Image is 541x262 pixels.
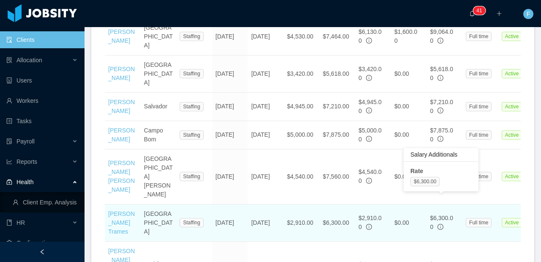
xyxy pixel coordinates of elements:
[6,31,78,48] a: icon: auditClients
[479,6,482,15] p: 1
[180,218,203,227] span: Staffing
[502,102,522,111] span: Active
[180,32,203,41] span: Staffing
[366,75,372,81] span: info-circle
[366,38,372,44] span: info-circle
[466,130,492,140] span: Full time
[284,55,320,93] td: $3,420.00
[212,18,248,55] td: [DATE]
[366,178,372,184] span: info-circle
[180,102,203,111] span: Staffing
[180,172,203,181] span: Staffing
[366,108,372,113] span: info-circle
[16,179,33,185] span: Health
[394,70,409,77] span: $0.00
[108,127,135,143] a: [PERSON_NAME]
[141,149,177,204] td: [GEOGRAPHIC_DATA][PERSON_NAME]
[180,130,203,140] span: Staffing
[476,6,479,15] p: 4
[284,93,320,121] td: $4,945.00
[466,69,492,78] span: Full time
[248,204,284,242] td: [DATE]
[502,32,522,41] span: Active
[16,138,35,145] span: Payroll
[466,102,492,111] span: Full time
[394,219,409,226] span: $0.00
[358,28,382,44] span: $6,130.00
[248,149,284,204] td: [DATE]
[6,57,12,63] i: icon: solution
[502,172,522,181] span: Active
[108,66,135,81] a: [PERSON_NAME]
[108,160,135,193] a: [PERSON_NAME] [PERSON_NAME]
[6,240,12,246] i: icon: setting
[6,92,78,109] a: icon: userWorkers
[108,210,135,235] a: [PERSON_NAME] Trames
[430,66,453,81] span: $5,618.00
[212,204,248,242] td: [DATE]
[284,149,320,204] td: $4,540.00
[430,215,453,230] span: $6,300.00
[248,93,284,121] td: [DATE]
[6,113,78,130] a: icon: profileTasks
[502,130,522,140] span: Active
[16,219,25,226] span: HR
[437,38,443,44] span: info-circle
[430,28,453,44] span: $9,064.00
[320,55,355,93] td: $5,618.00
[284,18,320,55] td: $4,530.00
[430,99,453,114] span: $7,210.00
[410,177,440,186] span: $6,300.00
[141,204,177,242] td: [GEOGRAPHIC_DATA]
[320,204,355,242] td: $6,300.00
[358,168,382,184] span: $4,540.00
[212,149,248,204] td: [DATE]
[394,28,418,44] span: $1,600.00
[496,11,502,17] i: icon: plus
[212,55,248,93] td: [DATE]
[248,18,284,55] td: [DATE]
[466,32,492,41] span: Full time
[141,121,177,149] td: Campo Bom
[141,55,177,93] td: [GEOGRAPHIC_DATA]
[248,55,284,93] td: [DATE]
[320,121,355,149] td: $7,875.00
[394,103,409,110] span: $0.00
[437,224,443,230] span: info-circle
[284,204,320,242] td: $2,910.00
[6,159,12,165] i: icon: line-chart
[320,149,355,204] td: $7,560.00
[358,215,382,230] span: $2,910.00
[284,121,320,149] td: $5,000.00
[212,121,248,149] td: [DATE]
[108,99,135,114] a: [PERSON_NAME]
[437,75,443,81] span: info-circle
[502,218,522,227] span: Active
[437,108,443,113] span: info-circle
[437,136,443,142] span: info-circle
[16,158,37,165] span: Reports
[6,220,12,226] i: icon: book
[141,18,177,55] td: [GEOGRAPHIC_DATA]
[141,93,177,121] td: Salvador
[473,6,485,15] sup: 41
[366,136,372,142] span: info-circle
[6,72,78,89] a: icon: robotUsers
[16,57,42,63] span: Allocation
[16,240,52,246] span: Configuration
[248,121,284,149] td: [DATE]
[6,138,12,144] i: icon: file-protect
[320,93,355,121] td: $7,210.00
[180,69,203,78] span: Staffing
[358,66,382,81] span: $3,420.00
[527,9,530,19] span: F
[366,224,372,230] span: info-circle
[469,11,475,17] i: icon: bell
[466,172,492,181] span: Full time
[358,127,382,143] span: $5,000.00
[320,18,355,55] td: $7,464.00
[466,218,492,227] span: Full time
[502,69,522,78] span: Active
[212,93,248,121] td: [DATE]
[13,194,78,211] a: icon: userClient Emp. Analysis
